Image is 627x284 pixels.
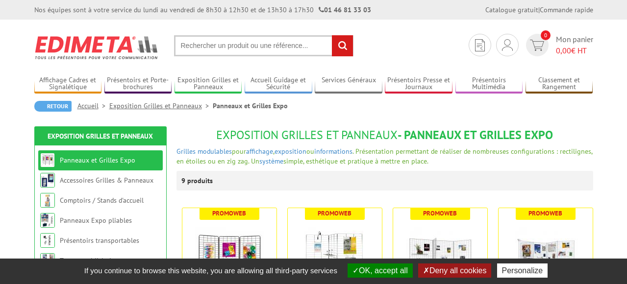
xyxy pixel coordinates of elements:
a: Services Généraux [315,76,382,92]
b: Promoweb [212,209,246,217]
a: Présentoirs Multimédia [455,76,523,92]
span: 0 [541,30,551,40]
img: Panneaux et Grilles Expo [40,153,55,167]
a: Exposition Grilles et Panneaux [109,101,213,110]
a: exposition [275,147,306,156]
img: devis rapide [530,40,544,51]
span: Mon panier [556,34,593,56]
a: Présentoirs transportables [60,236,139,245]
img: Comptoirs / Stands d'accueil [40,193,55,208]
button: OK, accept all [348,263,413,278]
a: Accessoires Grilles & Panneaux [60,176,153,185]
img: devis rapide [502,39,513,51]
span: If you continue to browse this website, you are allowing all third-party services [79,266,342,275]
img: devis rapide [475,39,485,51]
strong: 01 46 81 33 03 [319,5,371,14]
input: rechercher [332,35,353,56]
span: € HT [556,45,593,56]
a: Panneaux Expo pliables [60,216,132,225]
a: Grilles [176,147,196,156]
a: Exposition Grilles et Panneaux [175,76,242,92]
a: modulables [198,147,232,156]
img: Présentoirs transportables [40,233,55,248]
p: 9 produits [181,171,218,190]
b: Promoweb [423,209,457,217]
a: Panneaux et Grilles Expo [60,156,135,165]
h1: - Panneaux et Grilles Expo [176,129,593,142]
button: Deny all cookies [418,263,492,278]
a: affichage [246,147,273,156]
input: Rechercher un produit ou une référence... [174,35,353,56]
a: Présentoirs Presse et Journaux [385,76,452,92]
a: Exposition Grilles et Panneaux [48,132,153,141]
span: 0,00 [556,46,571,55]
img: Totems publicitaires [40,253,55,268]
li: Panneaux et Grilles Expo [213,101,288,111]
a: Retour [34,101,72,112]
a: Accueil [77,101,109,110]
a: système [259,157,283,166]
a: Présentoirs et Porte-brochures [104,76,172,92]
div: Nos équipes sont à votre service du lundi au vendredi de 8h30 à 12h30 et de 13h30 à 17h30 [34,5,371,15]
span: Exposition Grilles et Panneaux [216,127,398,142]
img: Edimeta [34,29,159,66]
a: Classement et Rangement [526,76,593,92]
b: Promoweb [318,209,351,217]
a: Affichage Cadres et Signalétique [34,76,102,92]
a: devis rapide 0 Mon panier 0,00€ HT [524,34,593,56]
img: Panneaux Expo pliables [40,213,55,228]
a: Commande rapide [540,5,593,14]
a: informations [314,147,352,156]
a: Totems publicitaires [60,256,120,265]
a: Comptoirs / Stands d'accueil [60,196,144,205]
div: | [485,5,593,15]
span: pour , ou . Présentation permettant de réaliser de nombreuses configurations : rectilignes, en ét... [176,147,592,166]
a: Accueil Guidage et Sécurité [245,76,312,92]
b: Promoweb [528,209,562,217]
img: Accessoires Grilles & Panneaux [40,173,55,188]
button: Personalize (modal window) [497,263,548,278]
a: Catalogue gratuit [485,5,538,14]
